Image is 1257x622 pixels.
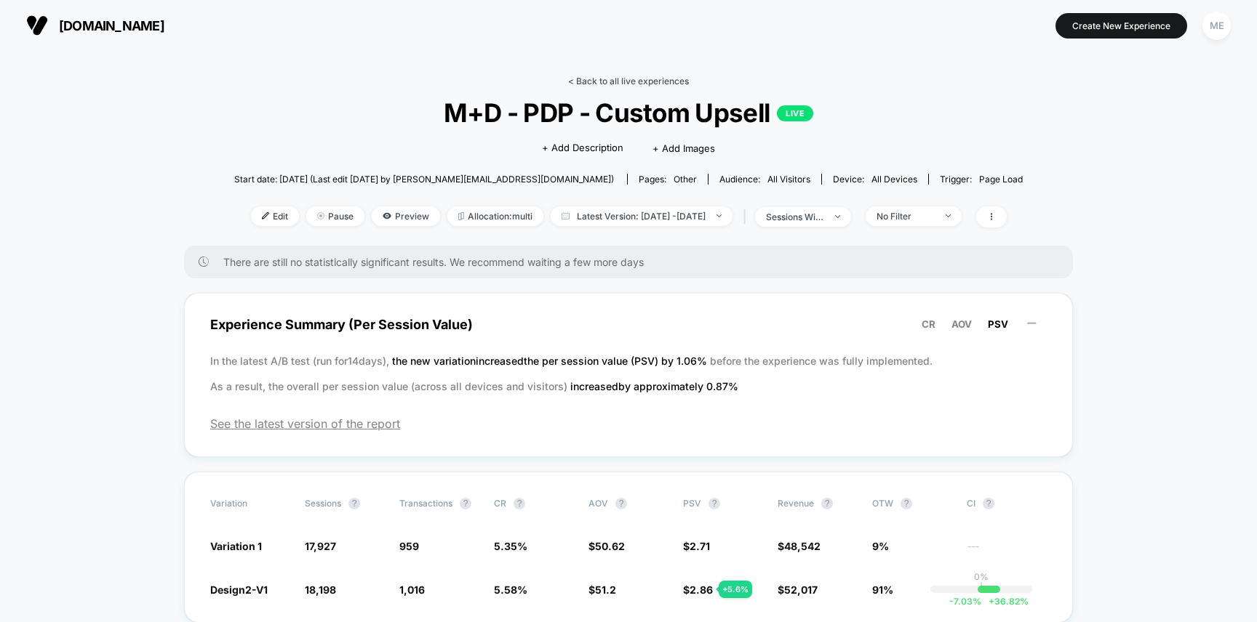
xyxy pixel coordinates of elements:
[588,498,608,509] span: AOV
[392,355,710,367] span: the new variation increased the per session value (PSV) by 1.06 %
[989,596,994,607] span: +
[639,174,697,185] div: Pages:
[514,498,525,509] button: ?
[835,215,840,218] img: end
[778,583,818,596] span: $
[305,540,336,552] span: 17,927
[683,583,713,596] span: $
[821,174,928,185] span: Device:
[951,318,972,330] span: AOV
[494,498,506,509] span: CR
[551,206,733,226] span: Latest Version: [DATE] - [DATE]
[784,583,818,596] span: 52,017
[777,105,813,121] p: LIVE
[305,498,341,509] span: Sessions
[719,174,810,185] div: Audience:
[210,308,1047,341] span: Experience Summary (Per Session Value)
[947,318,976,331] button: AOV
[595,583,616,596] span: 51.2
[588,583,616,596] span: $
[262,212,269,219] img: edit
[234,174,614,185] span: Start date: [DATE] (Last edit [DATE] by [PERSON_NAME][EMAIL_ADDRESS][DOMAIN_NAME])
[59,18,164,33] span: [DOMAIN_NAME]
[981,596,1029,607] span: 36.82 %
[460,498,471,509] button: ?
[210,583,268,596] span: Design2-V1
[719,581,752,598] div: + 5.6 %
[683,540,710,552] span: $
[877,211,935,222] div: No Filter
[778,540,821,552] span: $
[988,318,1008,330] span: PSV
[251,206,299,226] span: Edit
[940,174,1023,185] div: Trigger:
[766,211,824,222] div: sessions with impression
[967,498,1047,509] span: CI
[778,498,814,509] span: Revenue
[917,318,940,331] button: CR
[979,174,1023,185] span: Page Load
[974,571,989,582] p: 0%
[690,583,713,596] span: 2.86
[542,141,623,155] span: + Add Description
[872,540,889,552] span: 9%
[399,498,452,509] span: Transactions
[223,256,1044,268] span: There are still no statistically significant results. We recommend waiting a few more days
[1198,11,1235,41] button: ME
[983,318,1013,331] button: PSV
[983,498,994,509] button: ?
[901,498,912,509] button: ?
[568,76,689,86] a: < Back to all live experiences
[980,582,983,593] p: |
[740,206,755,227] span: |
[1202,12,1231,40] div: ME
[372,206,440,226] span: Preview
[399,540,419,552] span: 959
[588,540,625,552] span: $
[458,212,464,220] img: rebalance
[946,214,951,217] img: end
[1056,13,1187,39] button: Create New Experience
[767,174,810,185] span: All Visitors
[447,206,543,226] span: Allocation: multi
[274,97,983,128] span: M+D - PDP - Custom Upsell
[562,212,570,219] img: calendar
[821,498,833,509] button: ?
[967,542,1047,553] span: ---
[305,583,336,596] span: 18,198
[871,174,917,185] span: all devices
[210,348,1047,399] p: In the latest A/B test (run for 14 days), before the experience was fully implemented. As a resul...
[399,583,425,596] span: 1,016
[872,498,952,509] span: OTW
[210,498,290,509] span: Variation
[717,214,722,217] img: end
[22,14,169,37] button: [DOMAIN_NAME]
[595,540,625,552] span: 50.62
[26,15,48,36] img: Visually logo
[494,540,527,552] span: 5.35 %
[683,498,701,509] span: PSV
[348,498,360,509] button: ?
[210,416,1047,431] span: See the latest version of the report
[306,206,364,226] span: Pause
[570,380,738,392] span: increased by approximately 0.87 %
[872,583,893,596] span: 91%
[922,318,935,330] span: CR
[709,498,720,509] button: ?
[949,596,981,607] span: -7.03 %
[690,540,710,552] span: 2.71
[784,540,821,552] span: 48,542
[210,540,262,552] span: Variation 1
[615,498,627,509] button: ?
[494,583,527,596] span: 5.58 %
[674,174,697,185] span: other
[653,142,715,154] span: + Add Images
[317,212,324,219] img: end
